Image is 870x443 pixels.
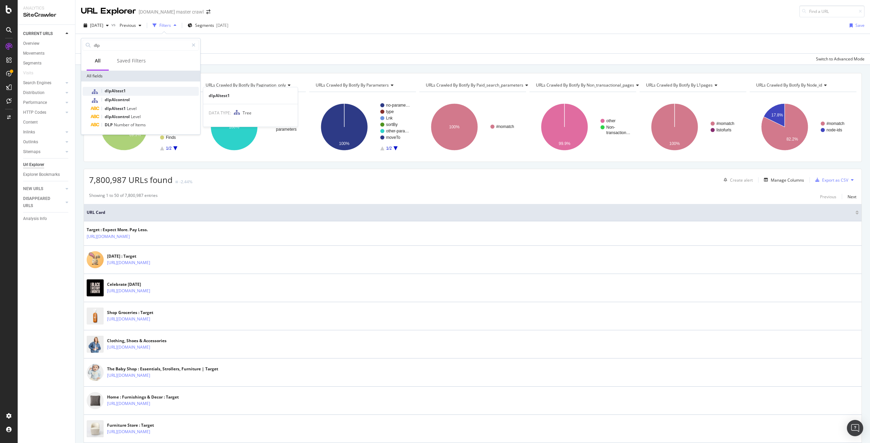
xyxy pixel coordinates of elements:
div: arrow-right-arrow-left [206,10,210,14]
span: Items [135,122,146,128]
a: Overview [23,40,70,47]
button: Export as CSV [813,174,848,185]
img: Equal [175,181,178,183]
span: URLs Crawled By Botify By parameters [316,82,389,88]
div: Manage Columns [771,177,804,183]
span: URLs Crawled By Botify By paid_search_parameters [426,82,523,88]
span: DLP [105,122,114,128]
div: [DATE] [216,22,228,28]
div: A chart. [199,97,305,156]
a: HTTP Codes [23,109,64,116]
a: Inlinks [23,129,64,136]
div: A chart. [89,97,195,156]
h4: URLs Crawled By Botify By paid_search_parameters [424,80,534,91]
img: main image [87,420,104,437]
text: 69.3% [129,132,141,137]
div: Next [848,194,856,200]
img: main image [87,392,104,409]
img: main image [87,279,104,296]
text: Non- [606,125,615,130]
a: DISAPPEARED URLS [23,195,64,209]
span: URLs Crawled By Botify By non_transactional_pages [536,82,634,88]
div: Outlinks [23,139,38,146]
text: no-parame… [386,103,410,108]
div: URL Explorer [81,5,136,17]
div: Shop Groceries : Target [107,310,180,316]
span: Previous [117,22,136,28]
text: parameters [276,127,297,132]
text: type [386,109,394,114]
svg: A chart. [419,97,525,156]
a: [URL][DOMAIN_NAME] [107,259,150,266]
div: Export as CSV [822,177,848,183]
text: other [606,118,615,123]
a: Content [23,119,70,126]
div: HTTP Codes [23,109,46,116]
div: Clothing, Shoes & Accessories [107,338,180,344]
span: dlpAIcontrol [105,97,130,103]
text: 100% [669,141,680,146]
button: Filters [150,20,179,31]
a: [URL][DOMAIN_NAME] [107,316,150,322]
button: Manage Columns [761,176,804,184]
a: Explorer Bookmarks [23,171,70,178]
a: NEW URLS [23,185,64,192]
div: A chart. [529,97,636,156]
img: main image [87,364,104,381]
div: Save [855,22,865,28]
button: Segments[DATE] [185,20,231,31]
text: 1/2 [386,146,392,151]
h4: URLs Crawled By Botify By node_id [755,80,850,91]
div: -2.44% [179,179,192,185]
text: 1/2 [166,146,172,151]
div: Celebrate [DATE] [107,281,180,288]
button: [DATE] [81,20,111,31]
img: main image [87,336,104,353]
text: transaction… [606,130,630,135]
text: Finds [166,135,176,140]
div: All fields [81,71,200,81]
span: Level [131,114,141,119]
div: Furniture Store : Target [107,422,180,428]
div: Content [23,119,38,126]
div: Url Explorer [23,161,44,168]
text: sortBy [386,122,398,127]
input: Search by field name [93,40,189,50]
span: Level [127,106,137,111]
div: Target : Expect More. Pay Less. [87,227,159,233]
div: A chart. [640,97,746,156]
div: Filters [159,22,171,28]
span: Segments [195,22,214,28]
button: Previous [117,20,144,31]
text: Lnk [386,116,393,121]
a: [URL][DOMAIN_NAME] [87,233,130,240]
a: Visits [23,70,40,77]
div: Switch to Advanced Mode [816,56,865,62]
text: moveTo [386,135,400,140]
text: #nomatch [716,121,734,126]
div: Segments [23,60,41,67]
div: Analytics [23,5,70,11]
button: Next [848,192,856,201]
span: 7,800,987 URLs found [89,174,173,185]
img: main image [87,308,104,325]
div: Overview [23,40,39,47]
text: #nomatch [496,124,514,129]
a: [URL][DOMAIN_NAME] [107,344,150,351]
text: listofurls [716,128,731,132]
text: 100% [229,125,239,129]
a: Sitemaps [23,148,64,155]
text: 82.2% [786,137,798,142]
div: Sitemaps [23,148,40,155]
a: Segments [23,60,70,67]
a: [URL][DOMAIN_NAME] [107,372,150,379]
svg: A chart. [750,97,856,156]
h4: URLs Crawled By Botify By parameters [314,80,410,91]
button: Previous [820,192,836,201]
div: A chart. [309,97,415,156]
a: [URL][DOMAIN_NAME] [107,428,150,435]
h4: URLs Crawled By Botify By pagination_only [204,80,300,91]
span: dlpAIcontrol [105,114,131,119]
